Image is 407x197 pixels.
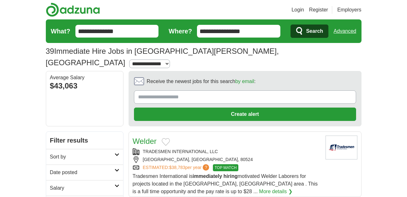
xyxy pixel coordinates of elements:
[333,25,356,38] a: Advanced
[143,149,218,154] a: TRADESMEN INTERNATIONAL, LLC
[133,173,318,194] span: Tradesmen International is motivated Welder Laborers for projects located in the [GEOGRAPHIC_DATA...
[134,108,356,121] button: Create alert
[46,132,123,149] h2: Filter results
[51,26,70,36] label: What?
[50,75,119,80] div: Average Salary
[133,156,320,163] div: [GEOGRAPHIC_DATA], [GEOGRAPHIC_DATA], 80524
[147,78,256,85] span: Receive the newest jobs for this search :
[50,153,115,161] h2: Sort by
[169,165,185,170] span: $38,783
[213,164,238,171] span: TOP MATCH
[309,6,328,14] a: Register
[46,46,54,57] span: 39
[46,180,123,196] a: Salary
[259,188,292,195] a: More details ❯
[193,173,222,179] strong: immediately
[133,137,157,145] a: Welder
[326,136,357,159] img: Tradesmen International, LLC logo
[46,3,100,17] img: Adzuna logo
[162,138,170,146] button: Add to favorite jobs
[46,165,123,180] a: Date posted
[223,173,237,179] strong: hiring
[169,26,192,36] label: Where?
[337,6,361,14] a: Employers
[46,47,279,67] h1: Immediate Hire Jobs in [GEOGRAPHIC_DATA][PERSON_NAME], [GEOGRAPHIC_DATA]
[306,25,323,38] span: Search
[291,25,328,38] button: Search
[291,6,304,14] a: Login
[46,149,123,165] a: Sort by
[203,164,209,171] span: ?
[50,169,115,176] h2: Date posted
[235,79,254,84] a: by email
[50,184,115,192] h2: Salary
[50,80,119,92] div: $43,063
[143,164,211,171] a: ESTIMATED:$38,783per year?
